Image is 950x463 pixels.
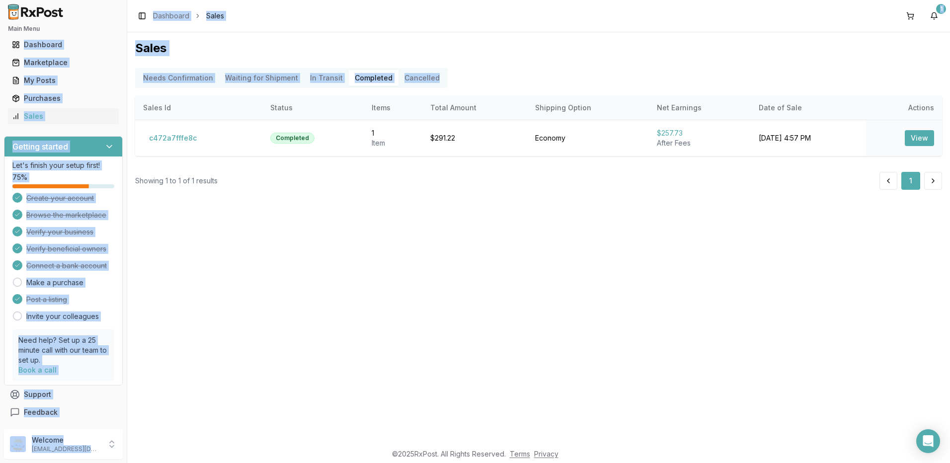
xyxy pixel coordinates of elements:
[12,58,115,68] div: Marketplace
[926,8,942,24] button: 1
[8,107,119,125] a: Sales
[12,141,68,153] h3: Getting started
[649,96,751,120] th: Net Earnings
[12,111,115,121] div: Sales
[135,176,218,186] div: Showing 1 to 1 of 1 results
[219,70,304,86] button: Waiting for Shipment
[398,70,446,86] button: Cancelled
[4,386,123,403] button: Support
[527,96,649,120] th: Shipping Option
[936,4,946,14] div: 1
[262,96,364,120] th: Status
[4,4,68,20] img: RxPost Logo
[206,11,224,21] span: Sales
[153,11,189,21] a: Dashboard
[12,172,27,182] span: 75 %
[135,96,262,120] th: Sales Id
[4,403,123,421] button: Feedback
[26,295,67,305] span: Post a listing
[751,96,866,120] th: Date of Sale
[4,108,123,124] button: Sales
[26,261,107,271] span: Connect a bank account
[26,210,106,220] span: Browse the marketplace
[430,133,519,143] div: $291.22
[372,128,414,138] div: 1
[866,96,943,120] th: Actions
[18,335,108,365] p: Need help? Set up a 25 minute call with our team to set up.
[304,70,349,86] button: In Transit
[26,193,94,203] span: Create your account
[349,70,398,86] button: Completed
[26,278,83,288] a: Make a purchase
[12,93,115,103] div: Purchases
[916,429,940,453] div: Open Intercom Messenger
[8,72,119,89] a: My Posts
[8,25,119,33] h2: Main Menu
[759,133,858,143] div: [DATE] 4:57 PM
[657,128,743,138] div: $257.73
[143,130,203,146] button: c472a7fffe8c
[8,54,119,72] a: Marketplace
[364,96,422,120] th: Items
[32,435,101,445] p: Welcome
[534,450,558,458] a: Privacy
[535,133,641,143] div: Economy
[657,138,743,148] div: After Fees
[26,227,93,237] span: Verify your business
[422,96,527,120] th: Total Amount
[4,37,123,53] button: Dashboard
[8,36,119,54] a: Dashboard
[270,133,315,144] div: Completed
[24,407,58,417] span: Feedback
[12,160,114,170] p: Let's finish your setup first!
[4,90,123,106] button: Purchases
[12,76,115,85] div: My Posts
[153,11,224,21] nav: breadcrumb
[12,40,115,50] div: Dashboard
[18,366,57,374] a: Book a call
[137,70,219,86] button: Needs Confirmation
[26,244,106,254] span: Verify beneficial owners
[4,55,123,71] button: Marketplace
[135,40,942,56] h1: Sales
[901,172,920,190] button: 1
[510,450,530,458] a: Terms
[372,138,414,148] div: Item
[4,73,123,88] button: My Posts
[26,311,99,321] a: Invite your colleagues
[8,89,119,107] a: Purchases
[32,445,101,453] p: [EMAIL_ADDRESS][DOMAIN_NAME]
[10,436,26,452] img: User avatar
[905,130,934,146] button: View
